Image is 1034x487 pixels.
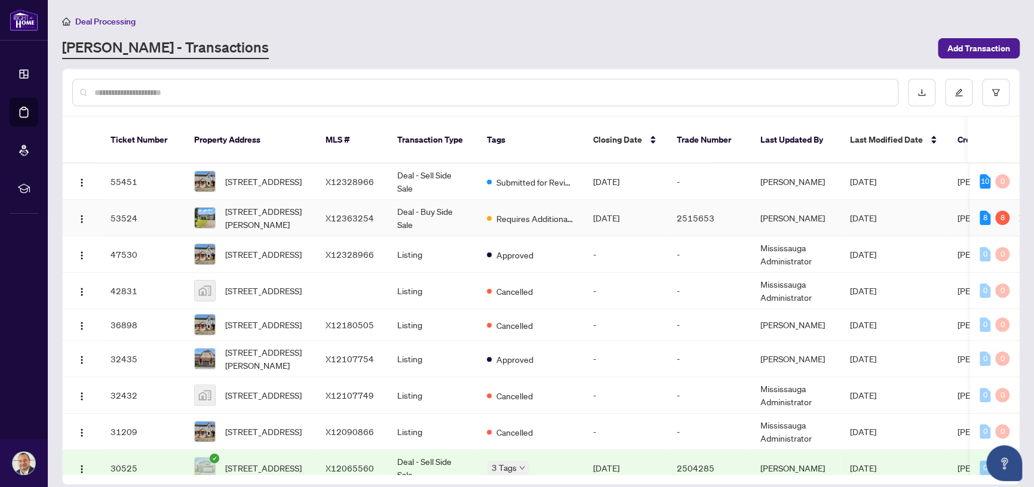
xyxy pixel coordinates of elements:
td: Listing [388,414,477,450]
td: 30525 [101,450,185,486]
img: thumbnail-img [195,385,215,405]
span: [PERSON_NAME] [958,249,1022,260]
td: [PERSON_NAME] [751,200,840,236]
td: Mississauga Administrator [751,273,840,309]
img: Logo [77,355,87,365]
img: Profile Icon [13,452,35,474]
td: Deal - Sell Side Sale [388,164,477,200]
span: Cancelled [496,285,533,298]
img: Logo [77,464,87,474]
td: [DATE] [584,450,667,486]
span: Cancelled [496,319,533,332]
span: X12107754 [326,353,374,364]
th: Trade Number [667,117,751,164]
td: - [667,273,751,309]
td: 32435 [101,341,185,377]
td: Mississauga Administrator [751,236,840,273]
button: download [908,79,935,106]
img: Logo [77,251,87,260]
span: [PERSON_NAME] [958,319,1022,330]
td: 47530 [101,236,185,273]
span: 3 Tags [492,461,517,474]
span: Closing Date [593,133,642,146]
td: 53524 [101,200,185,236]
td: [PERSON_NAME] [751,164,840,200]
img: Logo [77,178,87,187]
div: 0 [995,352,1010,366]
span: Last Modified Date [850,133,923,146]
button: Logo [72,245,91,264]
span: edit [955,88,963,97]
img: thumbnail-img [195,458,215,478]
span: X12090866 [326,426,374,437]
td: [DATE] [584,200,667,236]
div: 0 [980,424,990,439]
th: Tags [477,117,584,164]
img: Logo [77,214,87,224]
button: Open asap [986,445,1022,481]
div: 0 [995,174,1010,189]
button: Add Transaction [938,38,1020,58]
div: 0 [995,424,1010,439]
td: [PERSON_NAME] [751,341,840,377]
span: X12363254 [326,212,374,223]
button: Logo [72,281,91,300]
img: thumbnail-img [195,349,215,369]
span: [DATE] [850,426,876,437]
td: Deal - Buy Side Sale [388,200,477,236]
button: Logo [72,422,91,441]
span: Submitted for Review [496,175,574,189]
img: thumbnail-img [195,171,215,192]
th: MLS # [316,117,388,164]
span: [STREET_ADDRESS] [225,175,302,188]
span: [PERSON_NAME] [958,212,1022,223]
img: thumbnail-img [195,421,215,442]
td: - [584,236,667,273]
span: X12065560 [326,463,374,473]
img: thumbnail-img [195,244,215,264]
span: [STREET_ADDRESS] [225,389,302,402]
img: thumbnail-img [195,208,215,228]
td: - [667,309,751,341]
td: Deal - Sell Side Sale [388,450,477,486]
th: Ticket Number [101,117,185,164]
div: 0 [980,283,990,298]
span: X12328966 [326,176,374,187]
span: [STREET_ADDRESS] [225,248,302,261]
div: 0 [995,388,1010,402]
span: [PERSON_NAME] [958,463,1022,473]
span: Cancelled [496,389,533,402]
td: - [584,341,667,377]
td: [PERSON_NAME] [751,450,840,486]
td: - [584,377,667,414]
td: 36898 [101,309,185,341]
button: Logo [72,172,91,191]
img: logo [10,9,38,31]
span: [PERSON_NAME] [958,390,1022,400]
div: 10 [980,174,990,189]
span: Requires Additional Docs [496,212,574,225]
td: - [584,414,667,450]
th: Created By [948,117,1020,164]
img: Logo [77,428,87,437]
img: thumbnail-img [195,281,215,301]
button: Logo [72,315,91,334]
td: - [667,236,751,273]
span: [DATE] [850,463,876,473]
span: X12180505 [326,319,374,330]
div: 8 [995,211,1010,225]
span: home [62,17,70,26]
td: 42831 [101,273,185,309]
span: Cancelled [496,426,533,439]
td: 2504285 [667,450,751,486]
button: Logo [72,386,91,405]
span: [STREET_ADDRESS][PERSON_NAME] [225,346,306,372]
button: Logo [72,208,91,227]
div: 8 [980,211,990,225]
td: - [584,309,667,341]
td: Listing [388,377,477,414]
span: [STREET_ADDRESS] [225,318,302,331]
td: Mississauga Administrator [751,377,840,414]
span: [PERSON_NAME] [958,285,1022,296]
span: [PERSON_NAME] [958,176,1022,187]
